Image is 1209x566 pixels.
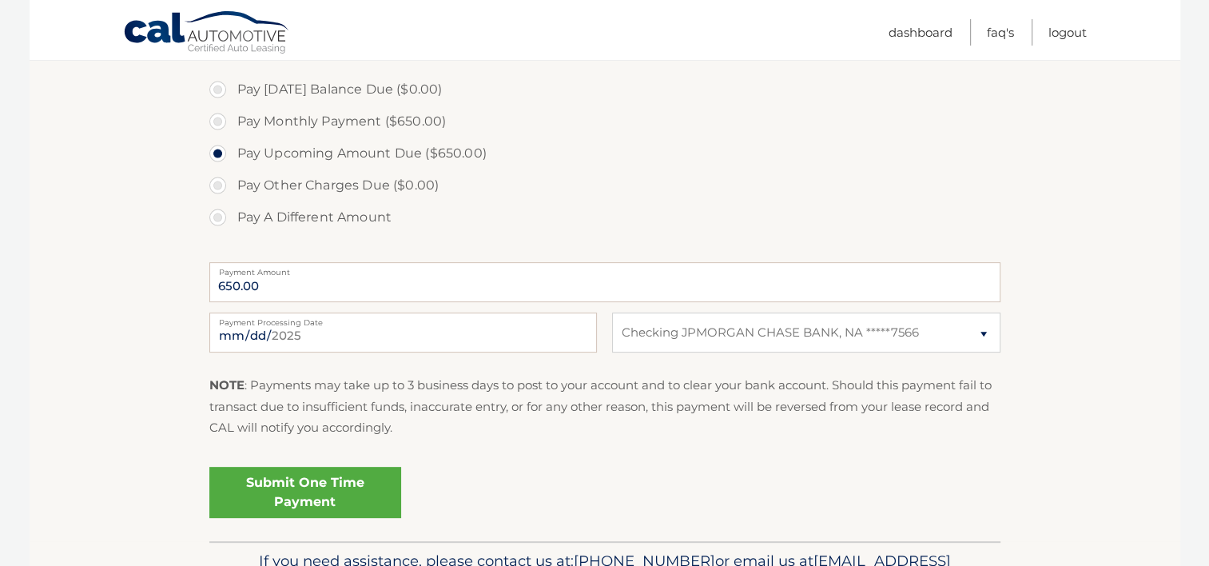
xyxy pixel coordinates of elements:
input: Payment Date [209,313,597,353]
label: Pay [DATE] Balance Due ($0.00) [209,74,1000,106]
label: Pay Monthly Payment ($650.00) [209,106,1000,138]
label: Pay Upcoming Amount Due ($650.00) [209,138,1000,169]
input: Payment Amount [209,262,1000,302]
a: Logout [1048,19,1087,46]
a: FAQ's [987,19,1014,46]
label: Pay A Different Amount [209,201,1000,233]
p: : Payments may take up to 3 business days to post to your account and to clear your bank account.... [209,375,1000,438]
label: Payment Processing Date [209,313,597,325]
a: Submit One Time Payment [209,467,401,518]
a: Dashboard [889,19,952,46]
label: Payment Amount [209,262,1000,275]
a: Cal Automotive [123,10,291,57]
label: Pay Other Charges Due ($0.00) [209,169,1000,201]
strong: NOTE [209,377,245,393]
